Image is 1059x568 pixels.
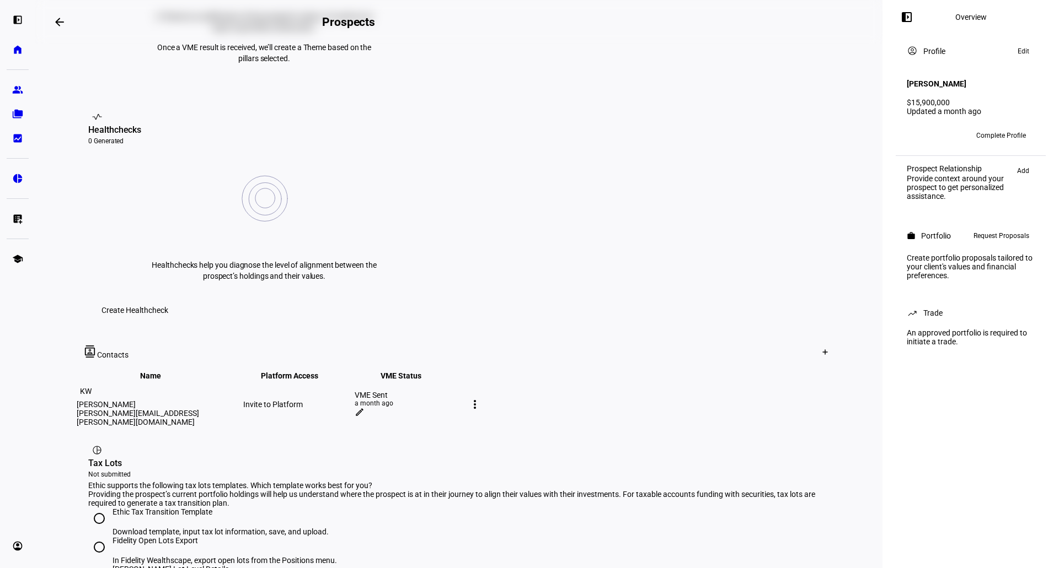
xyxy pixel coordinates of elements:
[77,400,241,409] div: [PERSON_NAME]
[900,249,1041,284] div: Create portfolio proposals tailored to your client's values and financial preferences.
[968,229,1035,242] button: Request Proposals
[355,391,464,399] div: VME Sent
[1018,45,1029,58] span: Edit
[900,10,913,24] mat-icon: left_panel_open
[355,407,365,417] mat-icon: edit
[921,231,951,240] div: Portfolio
[88,457,830,470] div: Tax Lots
[261,371,335,380] span: Platform Access
[148,259,380,282] p: Healthchecks help you diagnose the level of alignment between the prospect’s holdings and their v...
[92,111,103,122] mat-icon: vital_signs
[7,103,29,125] a: folder_copy
[77,382,94,400] div: KW
[97,350,129,359] span: Contacts
[907,98,1035,107] div: $15,900,000
[907,307,918,318] mat-icon: trending_up
[355,399,464,407] div: a month ago
[113,536,337,545] div: Fidelity Open Lots Export
[907,174,1012,201] div: Provide context around your prospect to get personalized assistance.
[468,398,482,411] mat-icon: more_vert
[12,253,23,264] eth-mat-symbol: school
[113,556,337,565] div: In Fidelity Wealthscape, export open lots from the Positions menu.
[907,306,1035,320] eth-panel-overview-card-header: Trade
[12,44,23,55] eth-mat-symbol: home
[322,15,375,29] h2: Prospects
[1012,45,1035,58] button: Edit
[148,42,380,64] p: Once a VME result is received, we’ll create a Theme based on the pillars selected.
[1017,164,1029,177] span: Add
[53,15,66,29] mat-icon: arrow_backwards
[907,229,1035,242] eth-panel-overview-card-header: Portfolio
[907,164,1012,173] div: Prospect Relationship
[243,400,352,409] div: Invite to Platform
[976,127,1026,144] span: Complete Profile
[907,45,1035,58] eth-panel-overview-card-header: Profile
[7,127,29,149] a: bid_landscape
[88,137,440,145] div: 0 Generated
[907,231,916,240] mat-icon: work
[12,133,23,144] eth-mat-symbol: bid_landscape
[7,167,29,190] a: pie_chart
[955,13,987,21] div: Overview
[12,14,23,25] eth-mat-symbol: left_panel_open
[101,299,168,321] span: Create Healthcheck
[900,324,1041,350] div: An approved portfolio is required to initiate a trade.
[7,79,29,101] a: group
[88,299,181,321] button: Create Healthcheck
[907,79,966,88] h4: [PERSON_NAME]
[12,109,23,120] eth-mat-symbol: folder_copy
[967,127,1035,144] button: Complete Profile
[923,309,943,317] div: Trade
[911,132,920,139] span: CC
[77,409,241,426] div: [PERSON_NAME][EMAIL_ADDRESS][PERSON_NAME][DOMAIN_NAME]
[140,371,178,380] span: Name
[974,229,1029,242] span: Request Proposals
[88,470,830,479] div: Not submitted
[355,391,464,407] plt-vme-status-item: VME Sent
[923,47,945,56] div: Profile
[12,173,23,184] eth-mat-symbol: pie_chart
[907,107,1035,116] div: Updated a month ago
[12,84,23,95] eth-mat-symbol: group
[1012,164,1035,177] button: Add
[88,490,830,507] div: Providing the prospect’s current portfolio holdings will help us understand where the prospect is...
[7,39,29,61] a: home
[12,540,23,551] eth-mat-symbol: account_circle
[88,123,440,137] div: Healthchecks
[84,345,97,358] mat-icon: contacts
[92,445,103,456] mat-icon: pie_chart
[113,527,329,536] div: Download template, input tax lot information, save, and upload.
[88,481,830,490] div: Ethic supports the following tax lots templates. Which template works best for you?
[907,45,918,56] mat-icon: account_circle
[381,371,438,380] span: VME Status
[113,507,329,516] div: Ethic Tax Transition Template
[12,213,23,224] eth-mat-symbol: list_alt_add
